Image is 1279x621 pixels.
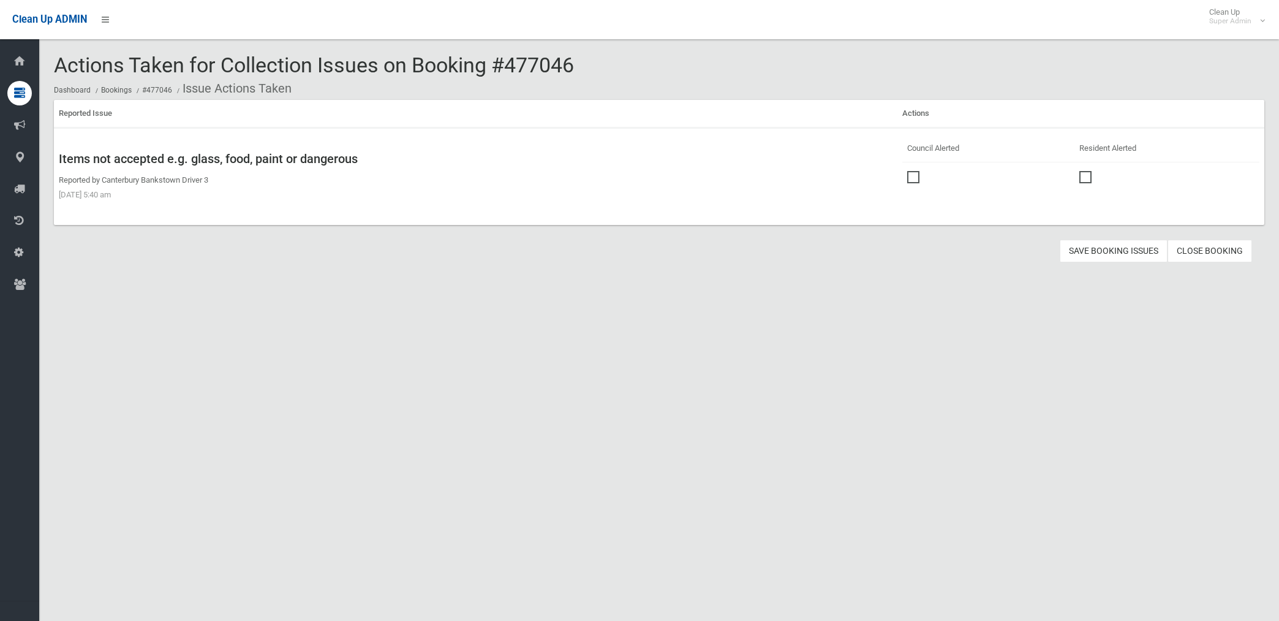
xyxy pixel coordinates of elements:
[54,53,574,77] span: Actions Taken for Collection Issues on Booking #477046
[59,173,867,188] div: Reported by Canterbury Bankstown Driver 3
[54,86,91,94] a: Dashboard
[902,135,1074,162] td: Council Alerted
[59,188,867,202] div: [DATE] 5:40 am
[1203,7,1264,26] span: Clean Up
[1209,17,1251,26] small: Super Admin
[174,77,292,100] li: Issue Actions Taken
[142,86,172,94] a: #477046
[101,86,132,94] a: Bookings
[1074,135,1259,162] td: Resident Alerted
[54,100,897,128] th: Reported Issue
[59,152,867,166] h3: Items not accepted e.g. glass, food, paint or dangerous
[1060,240,1168,262] button: Save Booking Issues
[12,13,87,25] span: Clean Up ADMIN
[1168,240,1252,262] a: Close Booking
[897,100,1264,128] th: Actions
